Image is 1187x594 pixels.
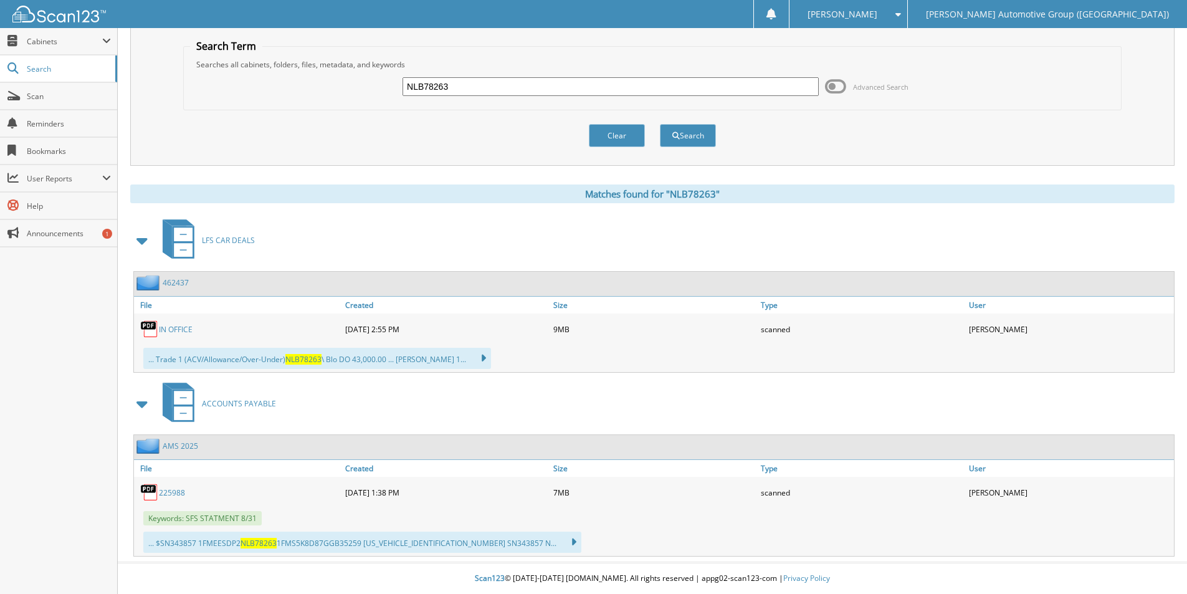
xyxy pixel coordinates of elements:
[202,398,276,409] span: ACCOUNTS PAYABLE
[550,297,758,314] a: Size
[155,216,255,265] a: LFS CAR DEALS
[190,39,262,53] legend: Search Term
[966,480,1174,505] div: [PERSON_NAME]
[342,317,550,342] div: [DATE] 2:55 PM
[134,460,342,477] a: File
[140,483,159,502] img: PDF.png
[589,124,645,147] button: Clear
[758,480,966,505] div: scanned
[241,538,277,548] span: NLB78263
[342,480,550,505] div: [DATE] 1:38 PM
[27,118,111,129] span: Reminders
[342,297,550,314] a: Created
[140,320,159,338] img: PDF.png
[926,11,1169,18] span: [PERSON_NAME] Automotive Group ([GEOGRAPHIC_DATA])
[143,348,491,369] div: ... Trade 1 (ACV/Allowance/Over-Under) \ Blo DO 43,000.00 ... [PERSON_NAME] 1...
[550,480,758,505] div: 7MB
[159,487,185,498] a: 225988
[475,573,505,583] span: Scan123
[136,275,163,290] img: folder2.png
[27,91,111,102] span: Scan
[163,441,198,451] a: AMS 2025
[758,297,966,314] a: Type
[190,59,1115,70] div: Searches all cabinets, folders, files, metadata, and keywords
[134,297,342,314] a: File
[27,201,111,211] span: Help
[853,82,908,92] span: Advanced Search
[202,235,255,246] span: LFS CAR DEALS
[136,438,163,454] img: folder2.png
[966,317,1174,342] div: [PERSON_NAME]
[783,573,830,583] a: Privacy Policy
[27,146,111,156] span: Bookmarks
[118,563,1187,594] div: © [DATE]-[DATE] [DOMAIN_NAME]. All rights reserved | appg02-scan123-com |
[808,11,877,18] span: [PERSON_NAME]
[758,460,966,477] a: Type
[758,317,966,342] div: scanned
[130,184,1175,203] div: Matches found for "NLB78263"
[550,317,758,342] div: 9MB
[143,511,262,525] span: Keywords: SFS STATMENT 8/31
[27,173,102,184] span: User Reports
[159,324,193,335] a: IN OFFICE
[12,6,106,22] img: scan123-logo-white.svg
[966,297,1174,314] a: User
[27,228,111,239] span: Announcements
[550,460,758,477] a: Size
[285,354,322,365] span: NLB78263
[660,124,716,147] button: Search
[155,379,276,428] a: ACCOUNTS PAYABLE
[27,64,109,74] span: Search
[342,460,550,477] a: Created
[27,36,102,47] span: Cabinets
[966,460,1174,477] a: User
[102,229,112,239] div: 1
[143,532,581,553] div: ... $SN343857 1FMEESDP2 1FMS5K8D87GGB35259 [US_VEHICLE_IDENTIFICATION_NUMBER] SN343857 N...
[163,277,189,288] a: 462437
